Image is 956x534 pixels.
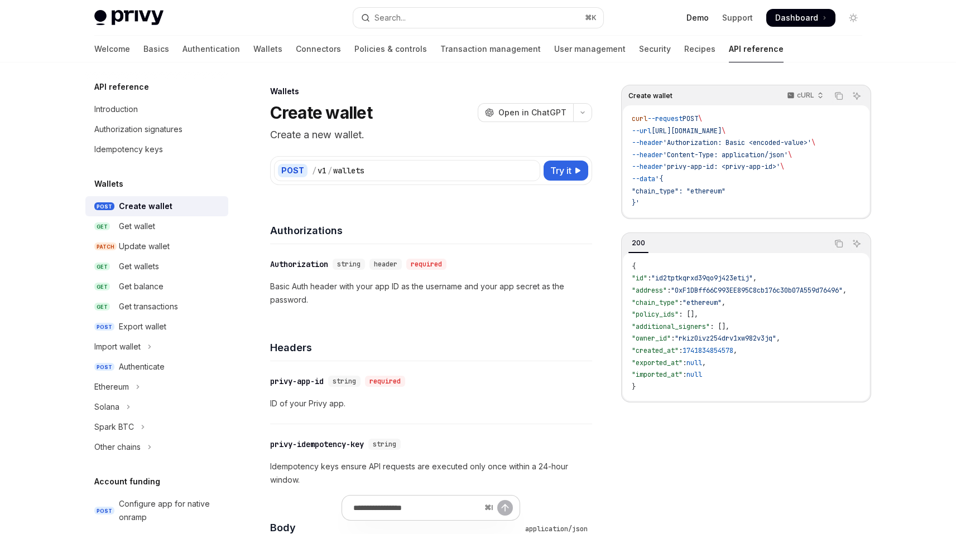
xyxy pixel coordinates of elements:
span: GET [94,303,110,311]
a: GETGet wallet [85,216,228,236]
h4: Authorizations [270,223,592,238]
button: Copy the contents from the code block [832,236,846,251]
button: Toggle Solana section [85,397,228,417]
span: \ [811,138,815,147]
a: Authorization signatures [85,119,228,139]
div: Other chains [94,440,141,454]
span: \ [698,114,702,123]
h5: Account funding [94,475,160,488]
span: , [753,274,757,283]
a: GETGet balance [85,276,228,297]
span: GET [94,222,110,231]
span: "ethereum" [683,298,722,307]
p: cURL [797,91,814,100]
span: : [679,346,683,355]
a: Security [639,36,671,62]
a: Welcome [94,36,130,62]
span: { [632,262,636,271]
a: Connectors [296,36,341,62]
a: Demo [686,12,709,23]
div: Idempotency keys [94,143,163,156]
span: : [667,286,671,295]
div: v1 [318,165,326,176]
div: Wallets [270,86,592,97]
h4: Headers [270,340,592,355]
div: POST [278,164,308,177]
a: Dashboard [766,9,835,27]
a: User management [554,36,626,62]
span: "chain_type" [632,298,679,307]
a: Recipes [684,36,715,62]
span: GET [94,263,110,271]
span: null [686,358,702,367]
span: POST [94,507,114,515]
div: wallets [333,165,364,176]
button: Toggle Ethereum section [85,377,228,397]
input: Ask a question... [353,496,480,520]
div: Create wallet [119,200,172,213]
div: Spark BTC [94,420,134,434]
div: privy-idempotency-key [270,439,364,450]
span: , [776,334,780,343]
button: cURL [781,86,828,105]
span: "owner_id" [632,334,671,343]
span: 'Authorization: Basic <encoded-value>' [663,138,811,147]
span: "id2tptkqrxd39qo9j423etij" [651,274,753,283]
span: Try it [550,164,571,177]
span: POST [94,323,114,331]
span: --header [632,138,663,147]
span: 'Content-Type: application/json' [663,151,788,159]
p: Idempotency keys ensure API requests are executed only once within a 24-hour window. [270,460,592,487]
span: "rkiz0ivz254drv1xw982v3jq" [675,334,776,343]
span: [URL][DOMAIN_NAME] [651,127,722,135]
div: Authorization signatures [94,123,182,136]
span: "0xF1DBff66C993EE895C8cb176c30b07A559d76496" [671,286,843,295]
button: Send message [497,500,513,516]
a: Authentication [182,36,240,62]
a: POSTExport wallet [85,317,228,337]
h1: Create wallet [270,103,372,123]
div: Get balance [119,280,164,293]
div: Configure app for native onramp [119,497,222,524]
a: Policies & controls [354,36,427,62]
a: API reference [729,36,784,62]
a: Wallets [253,36,282,62]
div: Introduction [94,103,138,116]
span: Open in ChatGPT [498,107,566,118]
div: Authenticate [119,360,165,373]
span: string [373,440,396,449]
a: Basics [143,36,169,62]
div: required [365,376,405,387]
span: GET [94,283,110,291]
button: Toggle dark mode [844,9,862,27]
div: / [328,165,332,176]
span: header [374,260,397,269]
div: Get wallet [119,220,155,233]
a: Support [722,12,753,23]
span: }' [632,198,640,207]
div: Export wallet [119,320,166,333]
span: : [683,370,686,379]
span: , [702,358,706,367]
div: Get wallets [119,260,159,273]
span: POST [94,202,114,211]
button: Copy the contents from the code block [832,89,846,103]
span: "id" [632,274,647,283]
span: \ [722,127,726,135]
h5: Wallets [94,177,123,191]
span: , [843,286,847,295]
span: null [686,370,702,379]
button: Toggle Spark BTC section [85,417,228,437]
button: Try it [544,161,588,181]
span: : [679,298,683,307]
span: } [632,382,636,391]
div: Authorization [270,259,328,270]
a: Transaction management [440,36,541,62]
span: "exported_at" [632,358,683,367]
div: Import wallet [94,340,141,353]
button: Ask AI [849,236,864,251]
span: Create wallet [628,91,672,100]
span: "created_at" [632,346,679,355]
a: Introduction [85,99,228,119]
button: Toggle Import wallet section [85,337,228,357]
